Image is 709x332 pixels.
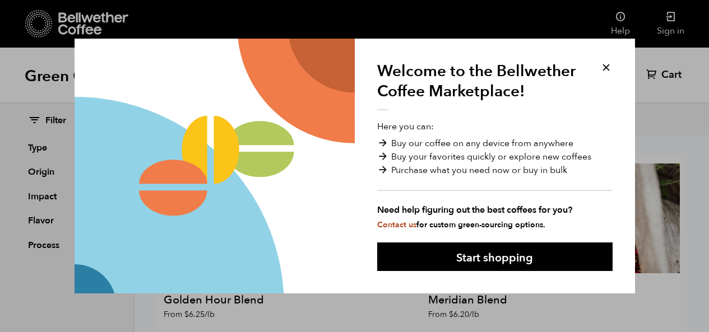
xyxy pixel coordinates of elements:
small: for custom green-sourcing options. [377,219,545,230]
strong: Need help figuring out the best coffees for you? [377,203,613,217]
li: Purchase what you need now or buy in bulk [377,163,613,177]
h1: Welcome to the Bellwether Coffee Marketplace! [377,61,585,110]
button: Start shopping [377,242,613,271]
a: Contact us [377,219,416,230]
li: Buy our coffee on any device from anywhere [377,137,613,150]
p: Here you can: [377,120,613,231]
li: Buy your favorites quickly or explore new coffees [377,150,613,163]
